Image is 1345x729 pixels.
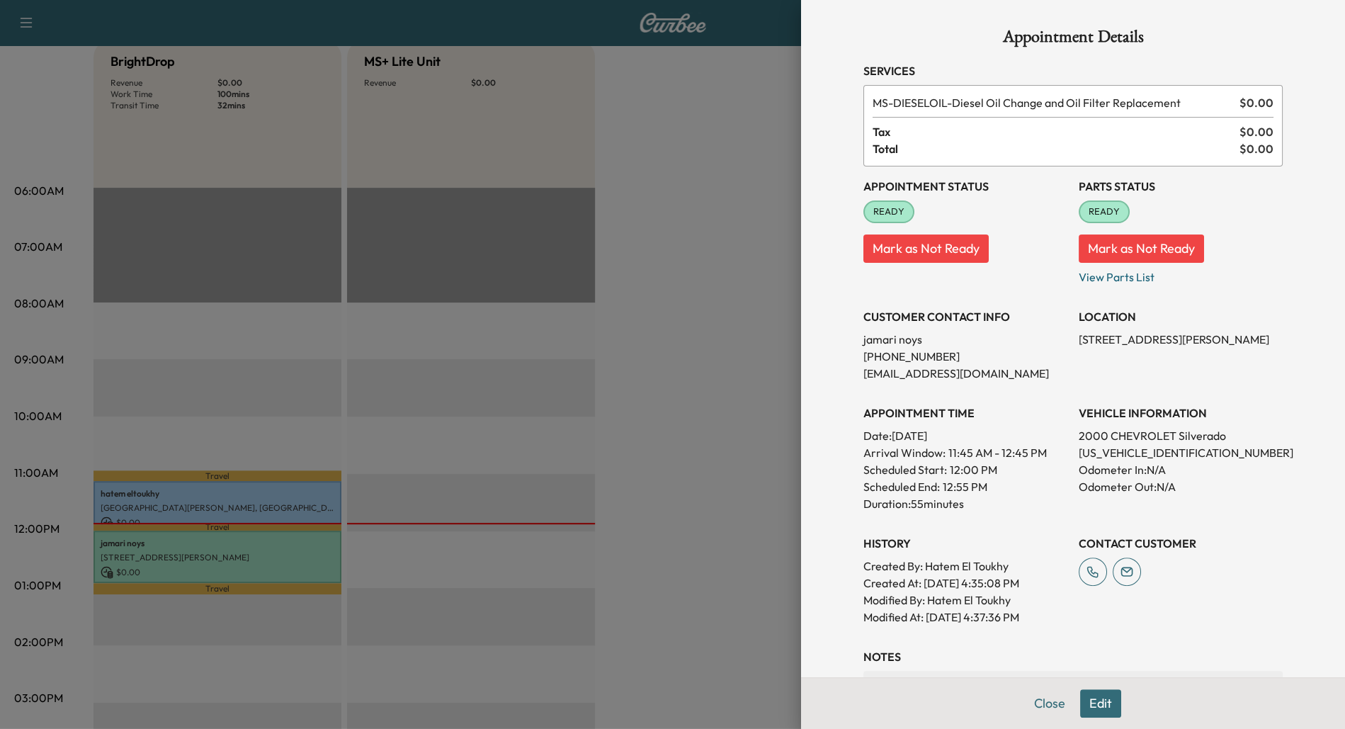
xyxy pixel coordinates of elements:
h3: History [863,535,1067,552]
span: Total [873,140,1239,157]
p: Modified By : Hatem El Toukhy [863,592,1067,609]
span: $ 0.00 [1239,123,1273,140]
button: Edit [1080,689,1121,718]
p: Date: [DATE] [863,427,1067,444]
button: Mark as Not Ready [863,234,989,263]
p: Scheduled Start: [863,461,947,478]
p: Odometer Out: N/A [1079,478,1283,495]
p: Scheduled End: [863,478,940,495]
p: Arrival Window: [863,444,1067,461]
h3: CONTACT CUSTOMER [1079,535,1283,552]
p: Duration: 55 minutes [863,495,1067,512]
span: READY [1080,205,1128,219]
button: Close [1025,689,1074,718]
span: $ 0.00 [1239,94,1273,111]
h1: Appointment Details [863,28,1283,51]
p: View Parts List [1079,263,1283,286]
span: Tax [873,123,1239,140]
h3: Parts Status [1079,178,1283,195]
span: 11:45 AM - 12:45 PM [948,444,1047,461]
h3: Services [863,62,1283,79]
h3: Appointment Status [863,178,1067,195]
p: Created By : Hatem El Toukhy [863,558,1067,575]
p: [PHONE_NUMBER] [863,348,1067,365]
p: [US_VEHICLE_IDENTIFICATION_NUMBER] [1079,444,1283,461]
h3: LOCATION [1079,308,1283,325]
button: Mark as Not Ready [1079,234,1204,263]
p: Modified At : [DATE] 4:37:36 PM [863,609,1067,626]
span: Diesel Oil Change and Oil Filter Replacement [873,94,1234,111]
p: 2000 CHEVROLET Silverado [1079,427,1283,444]
p: [STREET_ADDRESS][PERSON_NAME] [1079,331,1283,348]
p: [DATE] | Hatem El Toukhy [869,677,1277,688]
h3: CUSTOMER CONTACT INFO [863,308,1067,325]
p: Created At : [DATE] 4:35:08 PM [863,575,1067,592]
span: READY [865,205,913,219]
p: [EMAIL_ADDRESS][DOMAIN_NAME] [863,365,1067,382]
p: jamari noys [863,331,1067,348]
h3: NOTES [863,648,1283,665]
p: 12:00 PM [950,461,997,478]
h3: APPOINTMENT TIME [863,405,1067,422]
p: Odometer In: N/A [1079,461,1283,478]
p: 12:55 PM [943,478,987,495]
h3: VEHICLE INFORMATION [1079,405,1283,422]
span: $ 0.00 [1239,140,1273,157]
